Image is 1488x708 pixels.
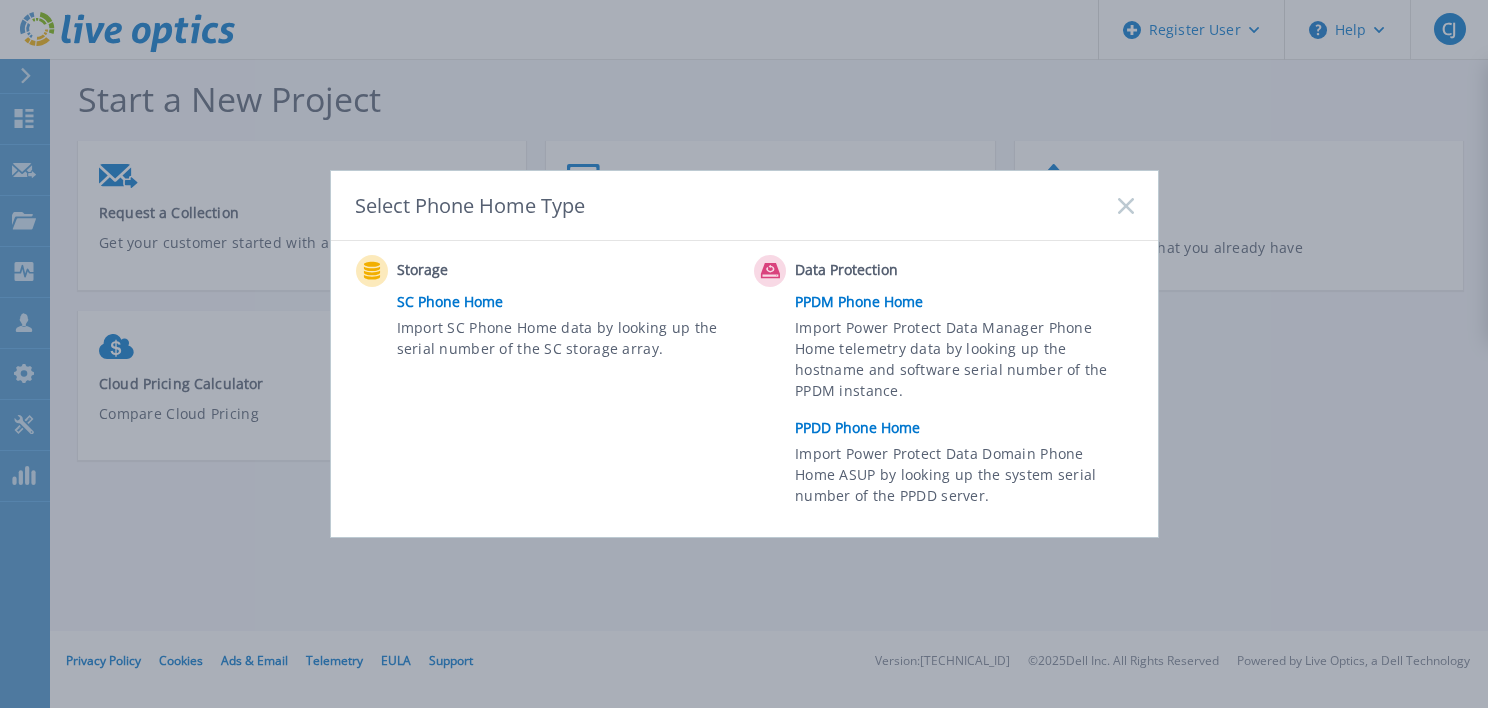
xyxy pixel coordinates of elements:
div: Select Phone Home Type [355,192,587,219]
a: PPDD Phone Home [795,413,1143,443]
a: SC Phone Home [397,287,745,317]
span: Data Protection [795,259,994,283]
a: PPDM Phone Home [795,287,1143,317]
span: Import Power Protect Data Manager Phone Home telemetry data by looking up the hostname and softwa... [795,317,1128,409]
span: Storage [397,259,596,283]
span: Import SC Phone Home data by looking up the serial number of the SC storage array. [397,317,730,363]
span: Import Power Protect Data Domain Phone Home ASUP by looking up the system serial number of the PP... [795,443,1128,512]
